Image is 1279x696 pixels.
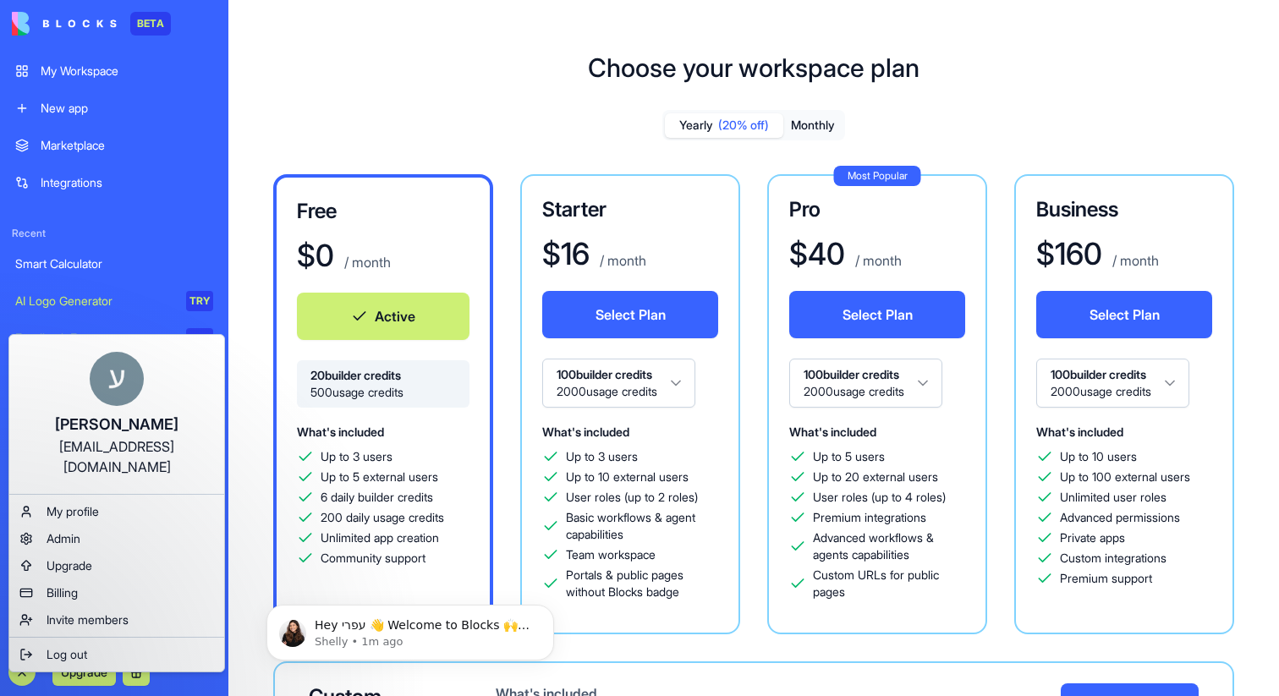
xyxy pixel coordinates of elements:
[26,413,207,436] div: [PERSON_NAME]
[47,530,80,547] span: Admin
[47,611,129,628] span: Invite members
[47,646,87,663] span: Log out
[90,352,144,406] img: ACg8ocIA-hP95ENAbWsie9_F1oP7M10eSOcw5ulLx9dXrxD23ZfqdlI=s96-c
[15,293,174,310] div: AI Logo Generator
[13,606,221,633] a: Invite members
[15,330,174,347] div: Feedback Form
[186,328,213,348] div: TRY
[186,291,213,311] div: TRY
[26,436,207,477] div: [EMAIL_ADDRESS][DOMAIN_NAME]
[13,579,221,606] a: Billing
[47,503,99,520] span: My profile
[241,569,579,688] iframe: Intercom notifications message
[47,584,78,601] span: Billing
[47,557,92,574] span: Upgrade
[13,525,221,552] a: Admin
[13,552,221,579] a: Upgrade
[13,498,221,525] a: My profile
[5,227,223,240] span: Recent
[13,338,221,490] a: [PERSON_NAME][EMAIL_ADDRESS][DOMAIN_NAME]
[15,255,213,272] div: Smart Calculator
